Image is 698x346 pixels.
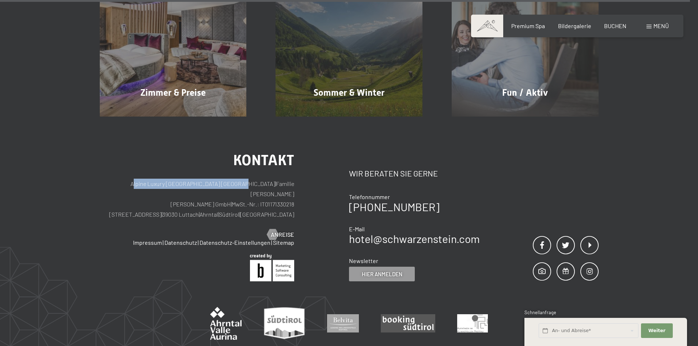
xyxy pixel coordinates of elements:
a: [PHONE_NUMBER] [349,200,439,213]
span: | [275,180,276,187]
span: | [231,201,232,208]
a: Anreise [267,231,294,239]
span: | [271,239,272,246]
span: Schnellanfrage [524,309,556,315]
a: Sitemap [273,239,294,246]
a: Bildergalerie [558,22,591,29]
a: BUCHEN [604,22,626,29]
span: | [199,211,200,218]
button: Weiter [641,323,672,338]
span: Anreise [271,231,294,239]
a: Datenschutz-Einstellungen [200,239,270,246]
a: Datenschutz [164,239,197,246]
span: | [198,239,199,246]
span: Fun / Aktiv [502,87,548,98]
span: | [163,239,164,246]
img: Brandnamic GmbH | Leading Hospitality Solutions [250,254,294,281]
a: Impressum [133,239,162,246]
span: Zimmer & Preise [140,87,206,98]
span: | [239,211,240,218]
p: Alpine Luxury [GEOGRAPHIC_DATA] [GEOGRAPHIC_DATA] Familie [PERSON_NAME] [PERSON_NAME] GmbH MwSt.-... [100,179,295,220]
span: Menü [653,22,669,29]
a: hotel@schwarzenstein.com [349,232,480,245]
a: Premium Spa [511,22,545,29]
span: E-Mail [349,225,365,232]
span: Telefonnummer [349,193,390,200]
span: Kontakt [233,152,294,169]
span: Hier anmelden [362,270,402,278]
span: Weiter [648,327,665,334]
span: Sommer & Winter [314,87,384,98]
span: Wir beraten Sie gerne [349,168,438,178]
span: Newsletter [349,257,378,264]
span: | [218,211,219,218]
